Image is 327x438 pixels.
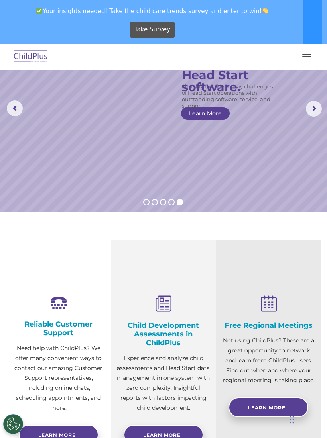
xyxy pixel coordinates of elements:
span: Your insights needed! Take the child care trends survey and enter to win! [3,3,302,19]
span: Learn More [143,432,181,438]
h4: Child Development Assessments in ChildPlus [117,321,210,347]
rs-layer: The ORIGINAL Head Start software. [182,57,284,93]
p: Need help with ChildPlus? We offer many convenient ways to contact our amazing Customer Support r... [12,343,105,413]
span: Take Survey [134,23,170,37]
h4: Free Regional Meetings [222,321,315,330]
iframe: Chat Widget [189,352,327,438]
span: Learn more [38,432,76,438]
img: ✅ [36,8,42,14]
img: ChildPlus by Procare Solutions [12,47,49,66]
img: 👏 [262,8,268,14]
h4: Reliable Customer Support [12,320,105,337]
p: Not using ChildPlus? These are a great opportunity to network and learn from ChildPlus users. Fin... [222,336,315,385]
a: Learn More [181,107,230,120]
div: Drag [290,408,294,432]
p: Experience and analyze child assessments and Head Start data management in one system with zero c... [117,353,210,413]
a: Take Survey [130,22,175,38]
rs-layer: Simplify the day-to-day challenges of Head Start operations with outstanding software, service, a... [182,83,277,109]
button: Cookies Settings [3,414,23,434]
